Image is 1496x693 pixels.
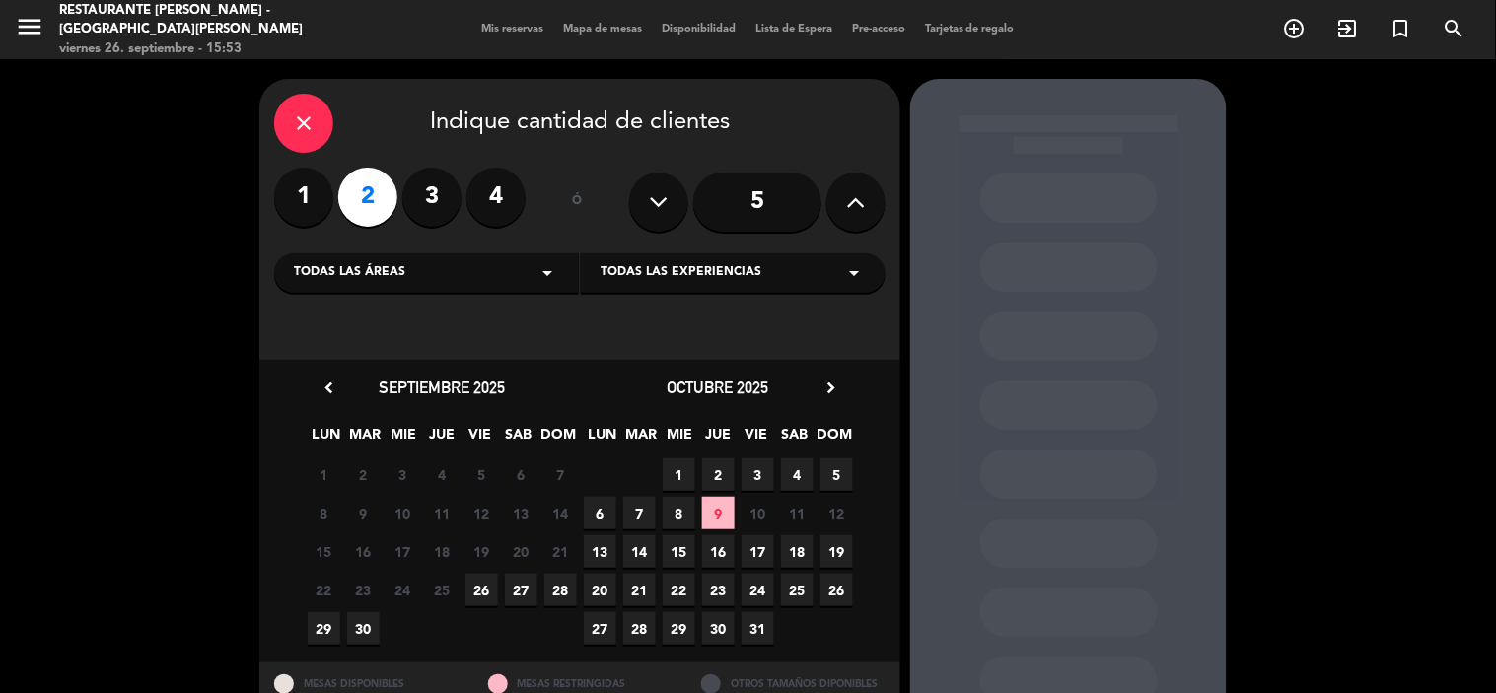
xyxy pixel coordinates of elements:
span: LUN [311,423,343,455]
span: 22 [663,574,695,606]
span: 26 [465,574,498,606]
span: Tarjetas de regalo [915,24,1025,35]
span: 26 [820,574,853,606]
i: search [1443,17,1466,40]
span: 24 [742,574,774,606]
span: 4 [781,458,814,491]
span: MAR [625,423,658,455]
span: JUE [702,423,735,455]
span: 1 [663,458,695,491]
span: 6 [505,458,537,491]
span: MIE [664,423,696,455]
span: Mapa de mesas [553,24,652,35]
i: close [292,111,316,135]
span: 19 [820,535,853,568]
span: 20 [584,574,616,606]
span: 5 [465,458,498,491]
span: 12 [820,497,853,529]
span: 17 [742,535,774,568]
span: 17 [387,535,419,568]
span: 10 [742,497,774,529]
span: 4 [426,458,459,491]
span: Pre-acceso [842,24,915,35]
span: 13 [584,535,616,568]
span: 7 [623,497,656,529]
span: 3 [387,458,419,491]
span: 15 [308,535,340,568]
span: VIE [741,423,773,455]
span: 21 [544,535,577,568]
span: Mis reservas [471,24,553,35]
span: 31 [742,612,774,645]
span: 14 [544,497,577,529]
span: 6 [584,497,616,529]
span: Disponibilidad [652,24,746,35]
i: arrow_drop_down [842,261,866,285]
span: 23 [702,574,735,606]
span: 28 [623,612,656,645]
span: SAB [779,423,812,455]
span: 30 [347,612,380,645]
span: 27 [505,574,537,606]
span: 16 [347,535,380,568]
label: 4 [466,168,526,227]
span: 24 [387,574,419,606]
span: septiembre 2025 [379,378,505,397]
span: 9 [702,497,735,529]
label: 1 [274,168,333,227]
span: 30 [702,612,735,645]
i: arrow_drop_down [535,261,559,285]
span: 28 [544,574,577,606]
span: 8 [308,497,340,529]
div: Restaurante [PERSON_NAME] - [GEOGRAPHIC_DATA][PERSON_NAME] [59,1,359,39]
span: 25 [781,574,814,606]
span: 25 [426,574,459,606]
i: menu [15,12,44,41]
i: exit_to_app [1336,17,1360,40]
span: 20 [505,535,537,568]
i: chevron_right [820,378,841,398]
span: 29 [663,612,695,645]
i: turned_in_not [1389,17,1413,40]
span: 2 [702,458,735,491]
span: 19 [465,535,498,568]
span: LUN [587,423,619,455]
button: menu [15,12,44,48]
span: 5 [820,458,853,491]
span: Todas las experiencias [601,263,761,283]
span: MAR [349,423,382,455]
span: 27 [584,612,616,645]
span: 23 [347,574,380,606]
span: 16 [702,535,735,568]
span: 13 [505,497,537,529]
span: 18 [426,535,459,568]
span: Todas las áreas [294,263,405,283]
span: 15 [663,535,695,568]
i: add_circle_outline [1283,17,1307,40]
span: octubre 2025 [668,378,769,397]
span: 22 [308,574,340,606]
span: 3 [742,458,774,491]
span: 14 [623,535,656,568]
span: 1 [308,458,340,491]
span: VIE [464,423,497,455]
span: 11 [426,497,459,529]
label: 2 [338,168,397,227]
span: SAB [503,423,535,455]
span: 9 [347,497,380,529]
span: 10 [387,497,419,529]
span: 2 [347,458,380,491]
span: 29 [308,612,340,645]
span: 18 [781,535,814,568]
span: 7 [544,458,577,491]
span: 11 [781,497,814,529]
span: 12 [465,497,498,529]
span: DOM [541,423,574,455]
span: MIE [388,423,420,455]
div: Indique cantidad de clientes [274,94,886,153]
div: viernes 26. septiembre - 15:53 [59,39,359,59]
span: 8 [663,497,695,529]
span: DOM [818,423,850,455]
div: ó [545,168,609,237]
span: JUE [426,423,459,455]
